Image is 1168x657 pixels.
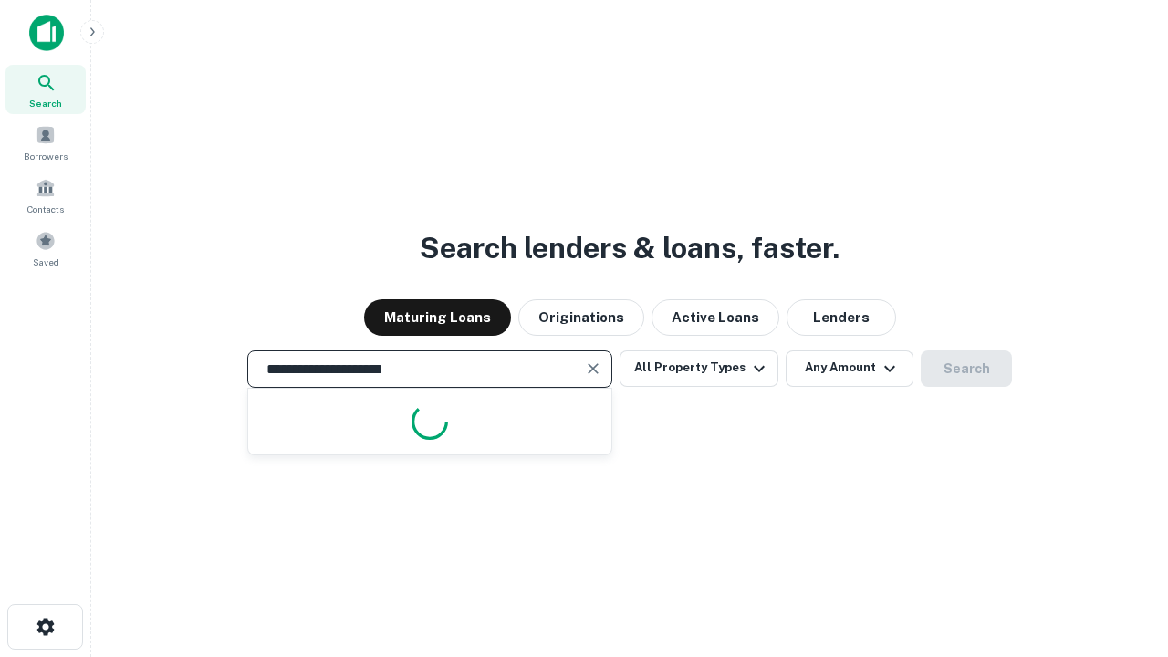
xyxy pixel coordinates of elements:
[33,255,59,269] span: Saved
[24,149,68,163] span: Borrowers
[29,96,62,110] span: Search
[787,299,896,336] button: Lenders
[518,299,644,336] button: Originations
[5,65,86,114] a: Search
[652,299,779,336] button: Active Loans
[364,299,511,336] button: Maturing Loans
[5,171,86,220] a: Contacts
[580,356,606,381] button: Clear
[420,226,839,270] h3: Search lenders & loans, faster.
[29,15,64,51] img: capitalize-icon.png
[1077,511,1168,599] iframe: Chat Widget
[620,350,778,387] button: All Property Types
[5,118,86,167] a: Borrowers
[5,224,86,273] a: Saved
[27,202,64,216] span: Contacts
[786,350,913,387] button: Any Amount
